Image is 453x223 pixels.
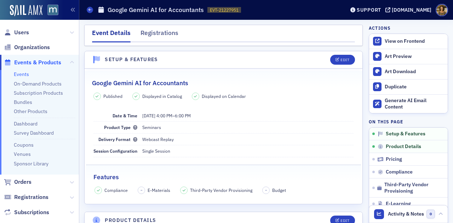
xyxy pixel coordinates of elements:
span: Setup & Features [386,131,425,137]
span: [DATE] [142,113,155,118]
span: Orders [14,178,31,186]
span: Displayed on Calendar [202,93,246,99]
span: Delivery Format [98,136,137,142]
a: Registrations [4,193,48,201]
div: View on Frontend [385,38,444,45]
span: – [142,113,191,118]
a: Art Preview [369,49,448,64]
a: Events [14,71,29,77]
a: View on Frontend [369,34,448,49]
span: Subscriptions [14,209,49,216]
a: Organizations [4,43,50,51]
span: Single Session [142,148,170,154]
span: Product Details [386,143,421,150]
img: SailAMX [47,5,58,16]
span: Users [14,29,29,36]
span: Third-Party Vendor Provisioning [384,182,438,194]
h4: On this page [369,118,448,125]
time: 4:00 PM [156,113,172,118]
span: E-Materials [148,187,170,193]
span: – [265,188,267,193]
span: Compliance [104,187,128,193]
a: Events & Products [4,59,61,66]
a: On-Demand Products [14,81,62,87]
button: [DOMAIN_NAME] [385,7,434,12]
button: Duplicate [369,79,448,94]
span: Product Type [104,124,137,130]
a: Subscription Products [14,90,63,96]
span: – [141,188,143,193]
a: Art Download [369,64,448,79]
div: Art Download [385,69,444,75]
div: [DOMAIN_NAME] [392,7,431,13]
span: Pricing [386,156,402,163]
a: Bundles [14,99,32,105]
a: Sponsor Library [14,160,48,167]
span: Registrations [14,193,48,201]
span: Activity & Notes [388,210,424,218]
span: Compliance [386,169,413,175]
a: Survey Dashboard [14,130,54,136]
img: SailAMX [10,5,42,16]
span: Organizations [14,43,50,51]
span: Third-Party Vendor Provisioning [190,187,252,193]
div: Edit [340,58,349,62]
h4: Setup & Features [105,56,158,63]
time: 6:00 PM [175,113,191,118]
button: Generate AI Email Content [369,94,448,113]
a: Dashboard [14,121,38,127]
a: Venues [14,151,31,157]
h2: Features [93,172,119,182]
div: Art Preview [385,53,444,60]
span: Budget [272,187,286,193]
span: Webcast Replay [142,136,174,142]
h4: Actions [369,25,391,31]
div: Generate AI Email Content [385,98,444,110]
span: Events & Products [14,59,61,66]
button: Edit [330,55,355,65]
span: Profile [436,4,448,16]
span: Session Configuration [93,148,137,154]
a: Coupons [14,142,34,148]
span: Date & Time [113,113,137,118]
span: 0 [426,210,435,218]
span: E-Learning [386,201,411,207]
div: Duplicate [385,84,444,90]
a: Other Products [14,108,47,115]
a: View Homepage [42,5,58,17]
span: Displayed in Catalog [142,93,182,99]
span: Seminars [142,124,161,130]
h1: Google Gemini AI for Accountants [108,6,204,14]
span: Published [103,93,122,99]
a: Subscriptions [4,209,49,216]
span: EVT-21227951 [210,7,239,13]
a: Orders [4,178,31,186]
div: Support [357,7,381,13]
div: Registrations [141,28,178,41]
a: Users [4,29,29,36]
h2: Google Gemini AI for Accountants [92,78,188,88]
div: Edit [340,219,349,223]
div: Event Details [92,28,131,42]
